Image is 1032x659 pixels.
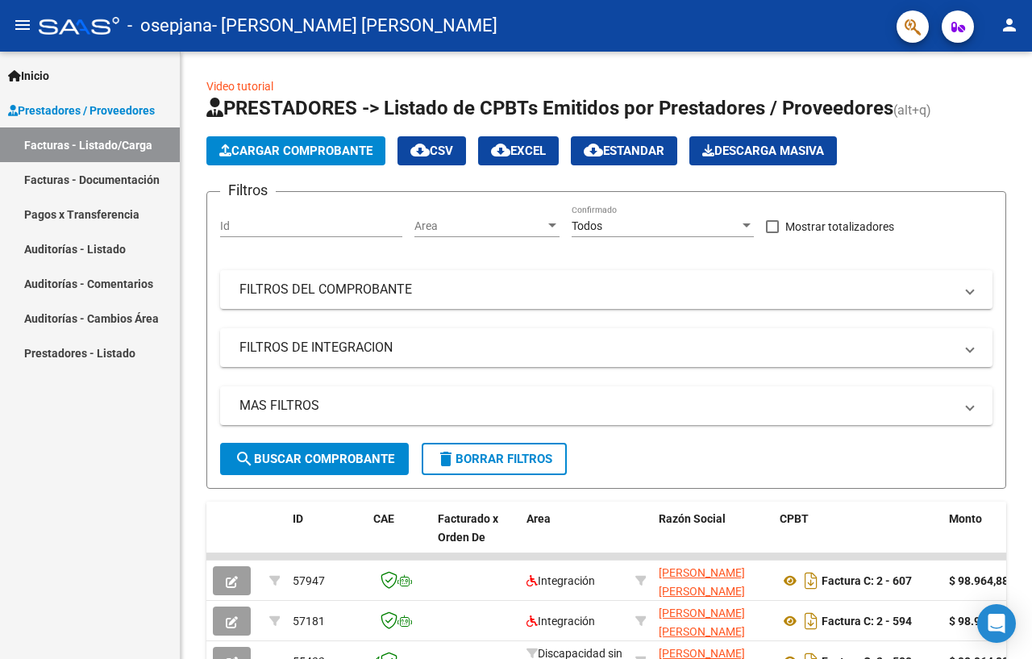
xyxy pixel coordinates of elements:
span: Borrar Filtros [436,452,552,466]
button: EXCEL [478,136,559,165]
mat-expansion-panel-header: MAS FILTROS [220,386,992,425]
strong: Factura C: 2 - 594 [822,615,912,628]
span: 57947 [293,574,325,587]
span: (alt+q) [893,102,931,118]
span: Area [414,219,545,233]
span: Inicio [8,67,49,85]
div: 27146186373 [659,564,767,598]
mat-icon: search [235,449,254,469]
span: Facturado x Orden De [438,512,498,544]
datatable-header-cell: Area [520,502,629,573]
span: Integración [526,574,595,587]
button: Borrar Filtros [422,443,567,475]
mat-icon: person [1000,15,1019,35]
mat-expansion-panel-header: FILTROS DEL COMPROBANTE [220,270,992,309]
span: Razón Social [659,512,726,525]
span: Prestadores / Proveedores [8,102,155,119]
span: [PERSON_NAME] [PERSON_NAME] [659,607,745,638]
span: [PERSON_NAME] [PERSON_NAME] [659,566,745,598]
span: ID [293,512,303,525]
span: Cargar Comprobante [219,144,372,158]
a: Video tutorial [206,80,273,93]
span: Integración [526,615,595,628]
span: 57181 [293,615,325,628]
span: PRESTADORES -> Listado de CPBTs Emitidos por Prestadores / Proveedores [206,97,893,119]
h3: Filtros [220,179,276,202]
i: Descargar documento [801,608,822,634]
span: Mostrar totalizadores [785,217,894,236]
i: Descargar documento [801,568,822,594]
mat-panel-title: FILTROS DEL COMPROBANTE [239,281,954,298]
span: Monto [949,512,982,525]
mat-icon: cloud_download [410,140,430,160]
app-download-masive: Descarga masiva de comprobantes (adjuntos) [689,136,837,165]
span: - [PERSON_NAME] [PERSON_NAME] [212,8,497,44]
mat-expansion-panel-header: FILTROS DE INTEGRACION [220,328,992,367]
span: Area [526,512,551,525]
span: CAE [373,512,394,525]
span: Descarga Masiva [702,144,824,158]
mat-icon: menu [13,15,32,35]
span: Buscar Comprobante [235,452,394,466]
mat-icon: delete [436,449,456,469]
strong: $ 98.964,88 [949,615,1009,628]
span: Estandar [584,144,664,158]
strong: Factura C: 2 - 607 [822,574,912,587]
button: Estandar [571,136,677,165]
span: CPBT [780,512,809,525]
datatable-header-cell: Razón Social [652,502,773,573]
div: Open Intercom Messenger [977,604,1016,643]
datatable-header-cell: Facturado x Orden De [431,502,520,573]
mat-icon: cloud_download [491,140,510,160]
span: EXCEL [491,144,546,158]
span: - osepjana [127,8,212,44]
span: CSV [410,144,453,158]
div: 27146186373 [659,604,767,638]
mat-panel-title: FILTROS DE INTEGRACION [239,339,954,357]
button: CSV [397,136,466,165]
strong: $ 98.964,88 [949,574,1009,587]
datatable-header-cell: ID [286,502,367,573]
datatable-header-cell: CPBT [773,502,943,573]
button: Descarga Masiva [689,136,837,165]
mat-icon: cloud_download [584,140,603,160]
span: Todos [572,219,602,232]
button: Cargar Comprobante [206,136,385,165]
mat-panel-title: MAS FILTROS [239,397,954,415]
datatable-header-cell: CAE [367,502,431,573]
button: Buscar Comprobante [220,443,409,475]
